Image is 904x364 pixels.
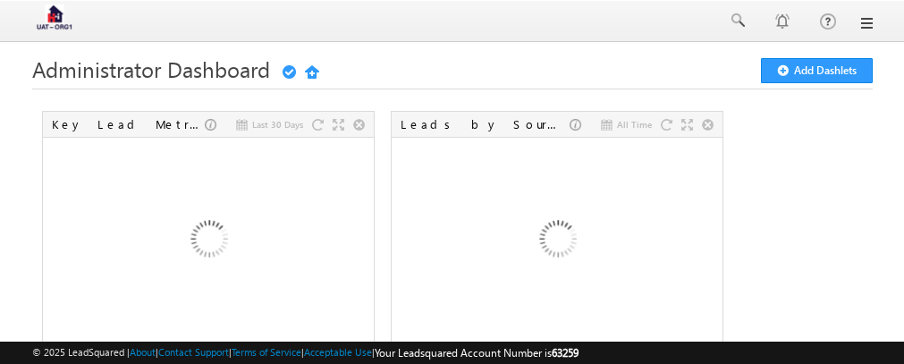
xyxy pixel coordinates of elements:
[401,116,570,132] div: Leads by Sources
[158,346,229,358] a: Contact Support
[304,346,372,358] a: Acceptable Use
[32,344,579,361] span: © 2025 LeadSquared | | | | |
[130,346,156,358] a: About
[761,58,873,83] button: Add Dashlets
[112,146,304,338] img: Loading...
[52,116,205,132] div: Key Lead Metrics
[460,146,653,338] img: Loading...
[375,346,579,360] span: Your Leadsquared Account Number is
[552,346,579,360] span: 63259
[252,116,303,132] span: Last 30 Days
[617,116,652,132] span: All Time
[32,55,270,83] span: Administrator Dashboard
[32,4,77,36] img: Custom Logo
[232,346,301,358] a: Terms of Service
